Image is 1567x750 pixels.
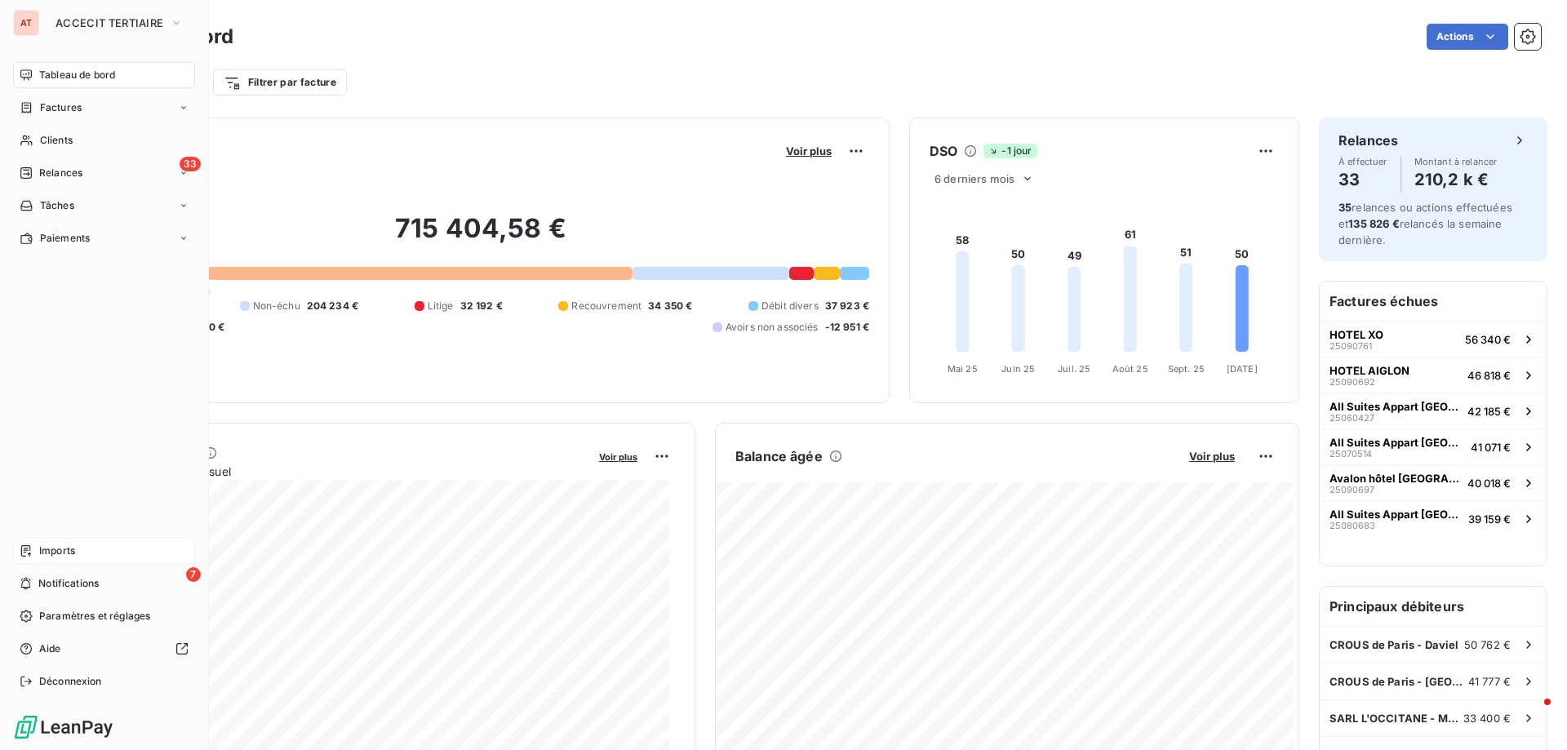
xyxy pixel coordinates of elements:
span: relances ou actions effectuées et relancés la semaine dernière. [1338,201,1512,246]
h6: Principaux débiteurs [1320,587,1547,626]
h6: Relances [1338,131,1398,150]
span: Voir plus [599,451,637,463]
h6: Balance âgée [735,446,823,466]
span: 39 159 € [1468,513,1511,526]
span: Avoirs non associés [726,320,819,335]
span: Paiements [40,231,90,246]
span: SARL L'OCCITANE - M&L DISTRIBUTION [1330,712,1463,725]
span: Litige [428,299,454,313]
h2: 715 404,58 € [92,212,869,261]
tspan: Mai 25 [948,363,978,375]
span: Tâches [40,198,74,213]
span: 40 018 € [1467,477,1511,490]
tspan: Juin 25 [1001,363,1035,375]
span: All Suites Appart [GEOGRAPHIC_DATA] - [1330,508,1462,521]
span: Paramètres et réglages [39,609,150,624]
span: Recouvrement [571,299,641,313]
span: Imports [39,544,75,558]
span: 25060427 [1330,413,1374,423]
a: Aide [13,636,195,662]
span: Tableau de bord [39,68,115,82]
tspan: [DATE] [1227,363,1258,375]
span: 50 762 € [1464,638,1511,651]
h4: 33 [1338,166,1387,193]
span: 33 [180,157,201,171]
span: 35 [1338,201,1352,214]
span: Clients [40,133,73,148]
span: 25070514 [1330,449,1372,459]
span: All Suites Appart [GEOGRAPHIC_DATA] - [1330,436,1464,449]
button: HOTEL XO2509076156 340 € [1320,321,1547,357]
img: Logo LeanPay [13,714,114,740]
span: CROUS de Paris - Daviel [1330,638,1458,651]
h6: Factures échues [1320,282,1547,321]
span: 41 071 € [1471,441,1511,454]
span: 56 340 € [1465,333,1511,346]
tspan: Août 25 [1112,363,1148,375]
span: Avalon hôtel [GEOGRAPHIC_DATA] [1330,472,1461,485]
span: Déconnexion [39,674,102,689]
button: HOTEL AIGLON2509069246 818 € [1320,357,1547,393]
button: Filtrer par facture [213,69,347,95]
iframe: Intercom live chat [1512,695,1551,734]
span: HOTEL XO [1330,328,1383,341]
span: ACCECIT TERTIAIRE [55,16,163,29]
span: 204 234 € [307,299,358,313]
button: All Suites Appart [GEOGRAPHIC_DATA] -2507051441 071 € [1320,428,1547,464]
span: Chiffre d'affaires mensuel [92,463,588,480]
button: Avalon hôtel [GEOGRAPHIC_DATA]2509069740 018 € [1320,464,1547,500]
button: Voir plus [781,144,837,158]
div: AT [13,10,39,36]
span: 25090761 [1330,341,1372,351]
button: Voir plus [594,449,642,464]
button: All Suites Appart [GEOGRAPHIC_DATA] -2506042742 185 € [1320,393,1547,428]
span: 25080683 [1330,521,1375,530]
span: Voir plus [786,144,832,158]
button: Actions [1427,24,1508,50]
span: 42 185 € [1467,405,1511,418]
span: 25090692 [1330,377,1375,387]
h4: 210,2 k € [1414,166,1498,193]
span: 6 derniers mois [934,172,1014,185]
span: CROUS de Paris - [GEOGRAPHIC_DATA] [1330,675,1468,688]
span: 34 350 € [648,299,692,313]
span: Aide [39,641,61,656]
span: Voir plus [1189,450,1235,463]
span: Notifications [38,576,99,591]
span: HOTEL AIGLON [1330,364,1409,377]
span: 32 192 € [460,299,503,313]
span: Débit divers [761,299,819,313]
span: Montant à relancer [1414,157,1498,166]
span: Factures [40,100,82,115]
span: Non-échu [253,299,300,313]
span: À effectuer [1338,157,1387,166]
span: -1 jour [983,144,1037,158]
span: -12 951 € [825,320,869,335]
span: Relances [39,166,82,180]
tspan: Sept. 25 [1168,363,1205,375]
span: 135 826 € [1348,217,1399,230]
span: 46 818 € [1467,369,1511,382]
span: 25090697 [1330,485,1374,495]
span: All Suites Appart [GEOGRAPHIC_DATA] - [1330,400,1461,413]
h6: DSO [930,141,957,161]
span: 41 777 € [1468,675,1511,688]
span: 7 [186,567,201,582]
tspan: Juil. 25 [1058,363,1090,375]
button: Voir plus [1184,449,1240,464]
span: 37 923 € [825,299,869,313]
button: All Suites Appart [GEOGRAPHIC_DATA] -2508068339 159 € [1320,500,1547,536]
span: 33 400 € [1463,712,1511,725]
